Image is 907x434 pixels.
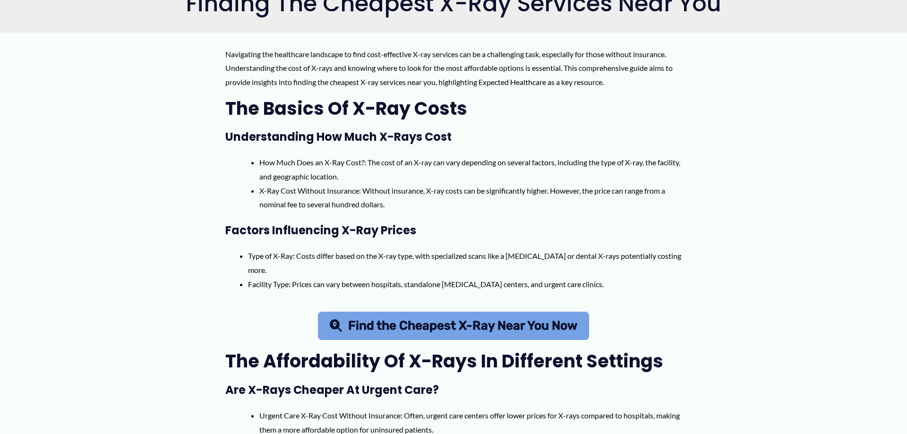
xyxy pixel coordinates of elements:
[225,223,682,238] h3: Factors Influencing X-Ray Prices
[248,277,682,291] li: Facility Type: Prices can vary between hospitals, standalone [MEDICAL_DATA] centers, and urgent c...
[259,155,682,183] li: How Much Does an X-Ray Cost?: The cost of an X-ray can vary depending on several factors, includi...
[225,97,682,120] h2: The Basics of X-Ray Costs
[225,383,682,397] h3: Are X-Rays Cheaper at Urgent Care?
[225,129,682,144] h3: Understanding How Much X-Rays Cost
[225,47,682,89] p: Navigating the healthcare landscape to find cost-effective X-ray services can be a challenging ta...
[259,184,682,212] li: X-Ray Cost Without Insurance: Without insurance, X-ray costs can be significantly higher. However...
[225,349,682,373] h2: The Affordability of X-Rays in Different Settings
[348,320,577,332] span: Find the Cheapest X-Ray Near You Now
[248,249,682,277] li: Type of X-Ray: Costs differ based on the X-ray type, with specialized scans like a [MEDICAL_DATA]...
[318,312,589,340] a: Find the Cheapest X-Ray Near You Now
